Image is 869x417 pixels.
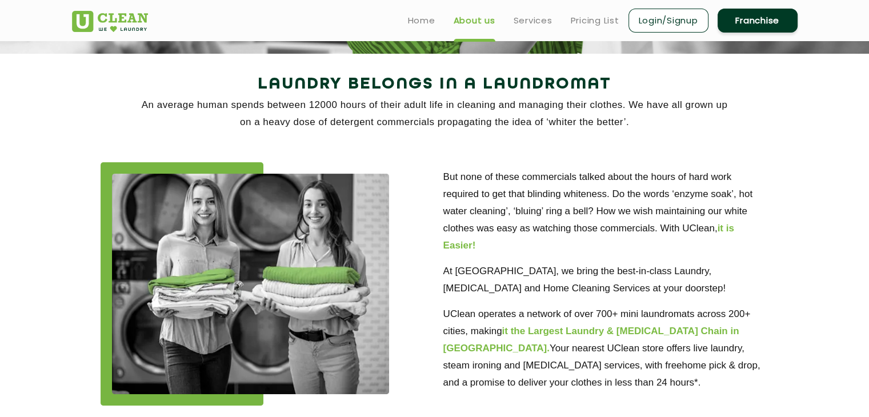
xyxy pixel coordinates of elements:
p: At [GEOGRAPHIC_DATA], we bring the best-in-class Laundry, [MEDICAL_DATA] and Home Cleaning Servic... [443,263,769,297]
a: Home [408,14,435,27]
img: about_img_11zon.webp [112,174,389,394]
a: Services [514,14,552,27]
a: Franchise [718,9,798,33]
a: About us [454,14,495,27]
a: Login/Signup [628,9,708,33]
p: But none of these commercials talked about the hours of hard work required to get that blinding w... [443,169,769,254]
p: UClean operates a network of over 700+ mini laundromats across 200+ cities, making Your nearest U... [443,306,769,391]
b: it the Largest Laundry & [MEDICAL_DATA] Chain in [GEOGRAPHIC_DATA]. [443,326,739,354]
a: Pricing List [571,14,619,27]
h2: Laundry Belongs in a Laundromat [72,71,798,98]
img: UClean Laundry and Dry Cleaning [72,11,148,32]
p: An average human spends between 12000 hours of their adult life in cleaning and managing their cl... [72,97,798,131]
